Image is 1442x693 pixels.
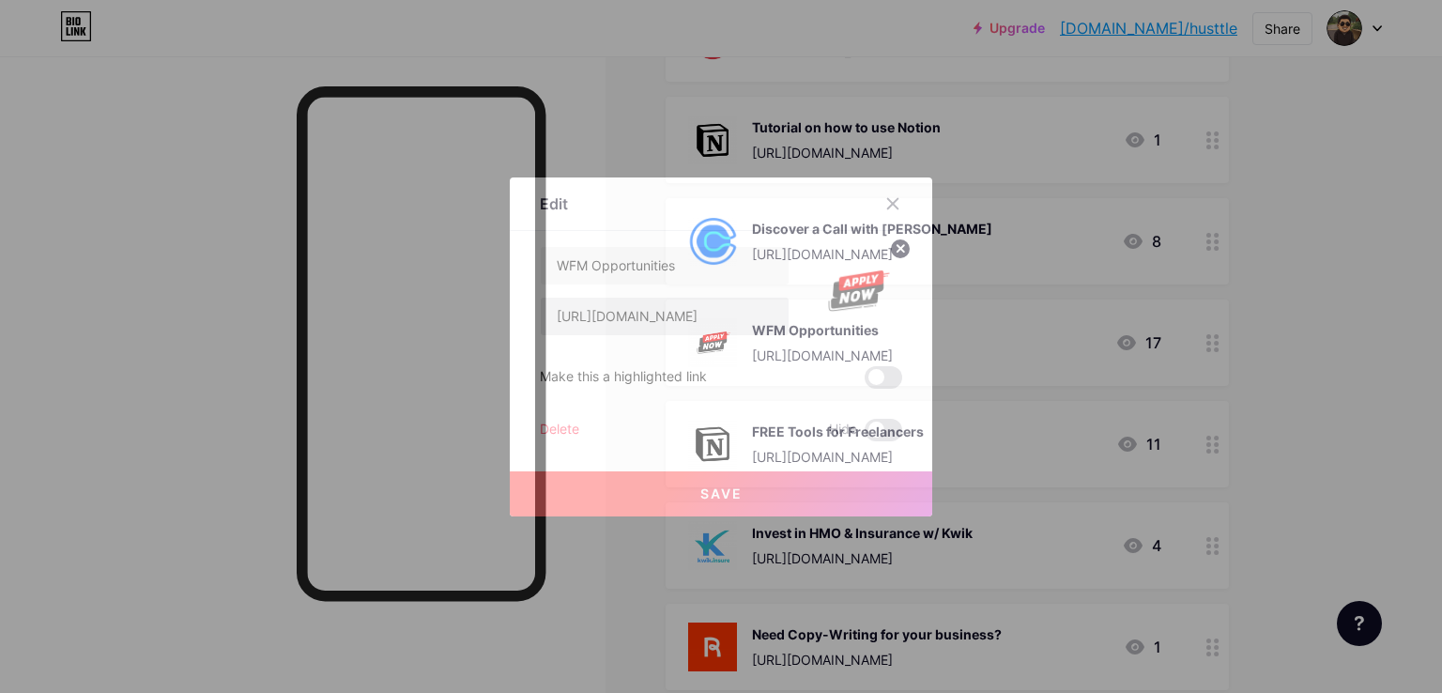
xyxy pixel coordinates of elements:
[541,298,789,335] input: URL
[829,419,857,441] span: Hide
[540,192,568,215] div: Edit
[541,247,789,285] input: Title
[812,246,902,336] img: link_thumbnail
[540,366,707,389] div: Make this a highlighted link
[540,419,579,441] div: Delete
[700,485,743,501] span: Save
[510,471,932,516] button: Save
